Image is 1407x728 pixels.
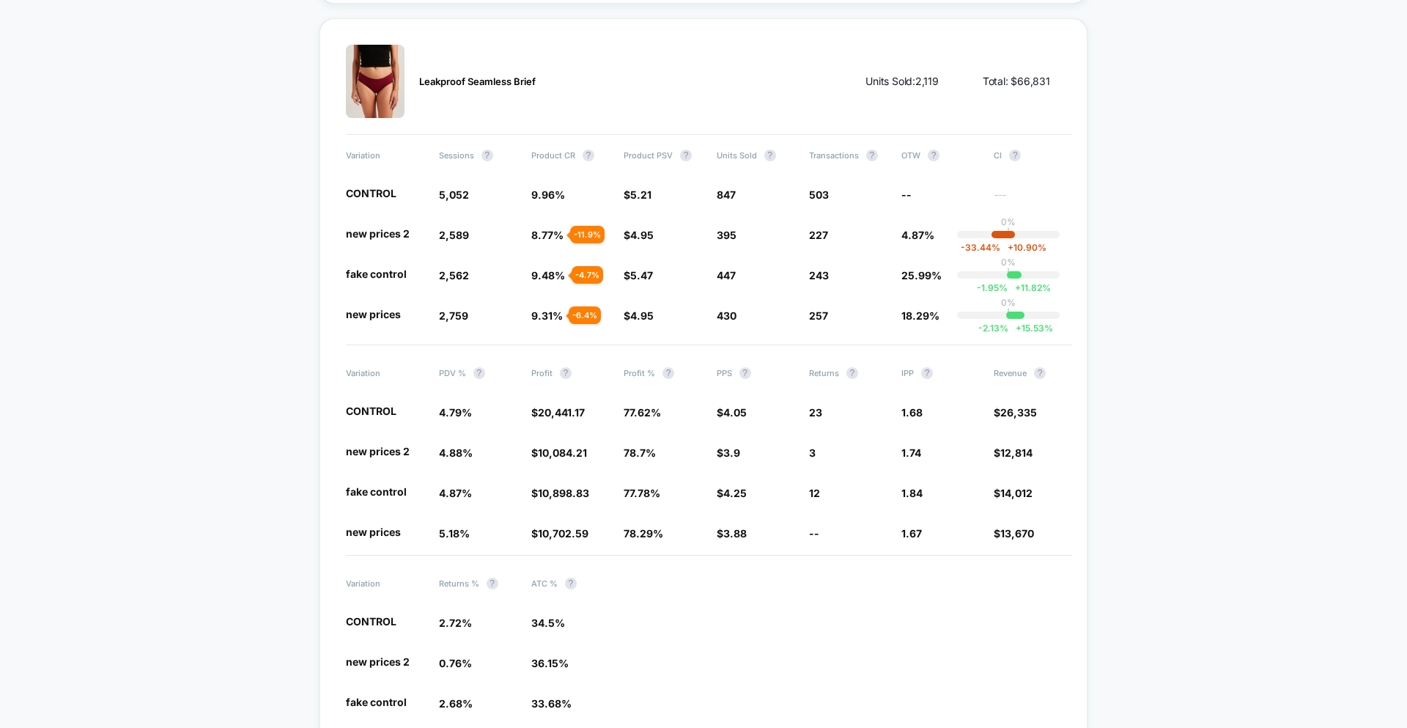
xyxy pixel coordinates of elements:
[624,188,651,201] span: $5.21
[439,617,472,629] span: 2.72%
[531,150,609,161] span: Product CR
[531,188,565,201] span: 9.96%
[994,367,1071,379] span: Revenue
[346,187,396,199] span: CONTROL
[346,268,407,280] span: fake control
[739,367,751,379] button: ?
[346,308,401,320] span: new prices
[994,191,1071,202] span: ---
[439,406,472,419] span: 4.79%
[921,367,933,379] button: ?
[901,406,923,419] span: 1.68
[809,406,822,419] span: 23
[481,150,493,161] button: ?
[531,487,589,499] span: $10,898.83
[717,446,740,459] span: $3.9
[346,578,424,589] span: Variation
[809,527,819,540] span: --
[717,269,736,282] span: 447
[439,657,472,669] span: 0.76%
[439,367,517,379] span: PDV %
[624,487,660,499] span: 77.78%
[531,657,569,669] span: 36.15%
[1034,367,1046,379] button: ?
[1000,242,1046,253] span: 10.90 %
[717,309,736,322] span: 430
[346,526,401,538] span: new prices
[346,615,396,628] span: CONTROL
[717,367,794,379] span: PPS
[901,487,923,499] span: 1.84
[866,150,878,161] button: ?
[983,74,1050,89] span: Total: $ 66,831
[994,446,1033,459] span: $12,814
[531,527,588,540] span: $10,702.59
[1009,150,1021,161] button: ?
[346,150,424,161] span: Variation
[531,229,564,241] span: 8.77%
[531,269,565,282] span: 9.48%
[717,406,747,419] span: $4.05
[439,578,517,589] span: Returns %
[531,367,609,379] span: Profit
[624,446,656,459] span: 78.7%
[624,150,701,161] span: Product PSV
[1008,282,1051,293] span: 11.82 %
[1001,257,1016,268] p: 0%
[487,578,498,589] button: ?
[439,527,470,540] span: 5.18%
[994,406,1037,419] span: $26,335
[809,487,820,499] span: 12
[565,578,577,589] button: ?
[346,655,410,668] span: new prices 2
[346,45,405,118] img: Leakproof Seamless Brief
[994,487,1033,499] span: $14,012
[346,445,410,457] span: new prices 2
[439,229,469,241] span: 2,589
[901,309,939,322] span: 18.29%
[439,697,473,710] span: 2.68%
[717,527,747,540] span: $3.88
[994,150,1071,161] span: CI
[1007,227,1010,238] p: |
[901,229,934,241] span: 4.87%
[865,74,939,89] span: Units Sold: 2,119
[572,266,603,284] div: - 4.7 %
[473,367,485,379] button: ?
[531,617,565,629] span: 34.5%
[346,367,424,379] span: Variation
[846,367,858,379] button: ?
[583,150,594,161] button: ?
[419,76,536,87] span: Leakproof Seamless Brief
[560,367,572,379] button: ?
[624,309,654,322] span: $4.95
[1008,323,1053,334] span: 15.53 %
[961,242,1000,253] span: -33.44 %
[901,188,912,201] span: --
[1001,297,1016,308] p: 0%
[439,269,469,282] span: 2,562
[346,485,407,498] span: fake control
[717,487,747,499] span: $4.25
[901,367,979,379] span: IPP
[624,269,653,282] span: $5.47
[809,269,829,282] span: 243
[624,229,654,241] span: $4.95
[809,150,887,161] span: Transactions
[809,309,828,322] span: 257
[346,696,407,708] span: fake control
[1008,242,1013,253] span: +
[346,227,410,240] span: new prices 2
[1001,216,1016,227] p: 0%
[439,446,473,459] span: 4.88%
[901,150,979,161] span: OTW
[346,405,396,417] span: CONTROL
[1007,308,1010,319] p: |
[994,527,1034,540] span: $13,670
[569,306,601,324] div: - 6.4 %
[717,229,736,241] span: 395
[439,150,517,161] span: Sessions
[809,188,829,201] span: 503
[531,406,585,419] span: $20,441.17
[624,527,663,540] span: 78.29%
